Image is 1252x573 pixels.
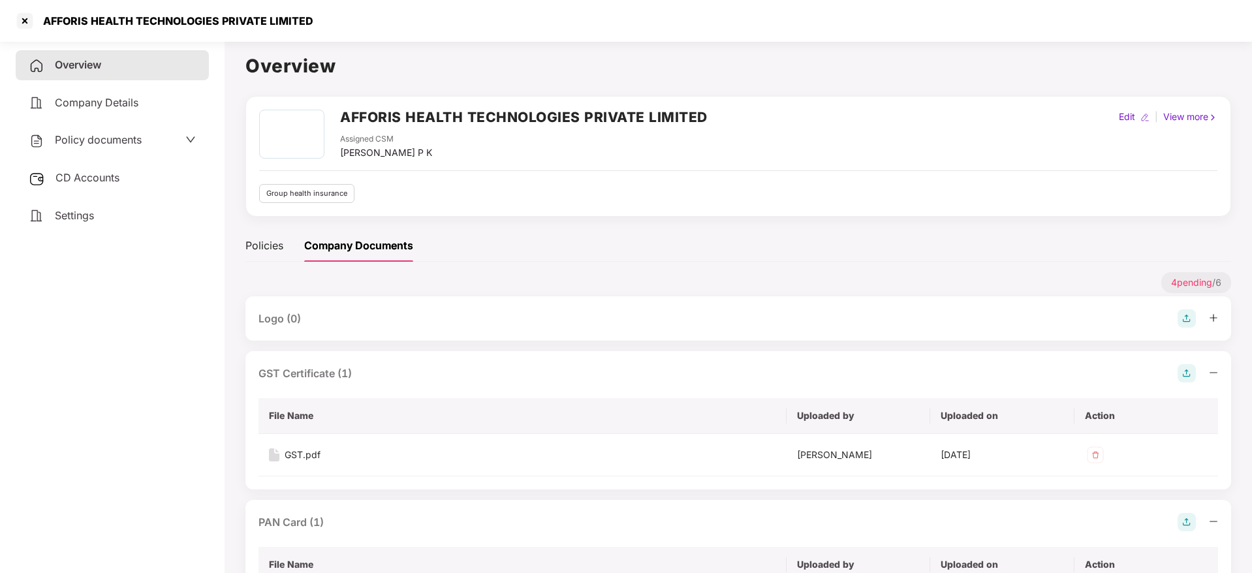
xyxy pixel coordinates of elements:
span: Policy documents [55,133,142,146]
div: AFFORIS HEALTH TECHNOLOGIES PRIVATE LIMITED [35,14,313,27]
div: Assigned CSM [340,133,432,146]
div: [DATE] [941,448,1064,462]
img: svg+xml;base64,PHN2ZyB4bWxucz0iaHR0cDovL3d3dy53My5vcmcvMjAwMC9zdmciIHdpZHRoPSIxNiIgaGVpZ2h0PSIyMC... [269,448,279,461]
th: File Name [258,398,787,434]
h2: AFFORIS HEALTH TECHNOLOGIES PRIVATE LIMITED [340,106,708,128]
div: Company Documents [304,238,413,254]
span: Overview [55,58,101,71]
div: [PERSON_NAME] [797,448,920,462]
h1: Overview [245,52,1231,80]
span: down [185,134,196,145]
span: minus [1209,517,1218,526]
img: svg+xml;base64,PHN2ZyB4bWxucz0iaHR0cDovL3d3dy53My5vcmcvMjAwMC9zdmciIHdpZHRoPSIzMiIgaGVpZ2h0PSIzMi... [1085,444,1106,465]
div: Edit [1116,110,1138,124]
img: svg+xml;base64,PHN2ZyB4bWxucz0iaHR0cDovL3d3dy53My5vcmcvMjAwMC9zdmciIHdpZHRoPSIyNCIgaGVpZ2h0PSIyNC... [29,208,44,224]
div: Policies [245,238,283,254]
span: Company Details [55,96,138,109]
img: svg+xml;base64,PHN2ZyB4bWxucz0iaHR0cDovL3d3dy53My5vcmcvMjAwMC9zdmciIHdpZHRoPSIyNCIgaGVpZ2h0PSIyNC... [29,133,44,149]
th: Uploaded on [930,398,1074,434]
div: Logo (0) [258,311,301,327]
img: svg+xml;base64,PHN2ZyB4bWxucz0iaHR0cDovL3d3dy53My5vcmcvMjAwMC9zdmciIHdpZHRoPSIyOCIgaGVpZ2h0PSIyOC... [1178,309,1196,328]
div: | [1152,110,1161,124]
img: svg+xml;base64,PHN2ZyB3aWR0aD0iMjUiIGhlaWdodD0iMjQiIHZpZXdCb3g9IjAgMCAyNSAyNCIgZmlsbD0ibm9uZSIgeG... [29,171,45,187]
th: Action [1074,398,1219,434]
div: [PERSON_NAME] P K [340,146,432,160]
div: GST.pdf [285,448,321,462]
img: rightIcon [1208,113,1217,122]
span: minus [1209,368,1218,377]
span: Settings [55,209,94,222]
span: 4 pending [1171,277,1212,288]
div: View more [1161,110,1220,124]
img: svg+xml;base64,PHN2ZyB4bWxucz0iaHR0cDovL3d3dy53My5vcmcvMjAwMC9zdmciIHdpZHRoPSIyNCIgaGVpZ2h0PSIyNC... [29,95,44,111]
img: svg+xml;base64,PHN2ZyB4bWxucz0iaHR0cDovL3d3dy53My5vcmcvMjAwMC9zdmciIHdpZHRoPSIyOCIgaGVpZ2h0PSIyOC... [1178,364,1196,382]
div: PAN Card (1) [258,514,324,531]
img: svg+xml;base64,PHN2ZyB4bWxucz0iaHR0cDovL3d3dy53My5vcmcvMjAwMC9zdmciIHdpZHRoPSIyOCIgaGVpZ2h0PSIyOC... [1178,513,1196,531]
div: Group health insurance [259,184,354,203]
span: plus [1209,313,1218,322]
th: Uploaded by [787,398,931,434]
img: svg+xml;base64,PHN2ZyB4bWxucz0iaHR0cDovL3d3dy53My5vcmcvMjAwMC9zdmciIHdpZHRoPSIyNCIgaGVpZ2h0PSIyNC... [29,58,44,74]
div: GST Certificate (1) [258,365,352,382]
img: editIcon [1140,113,1150,122]
p: / 6 [1161,272,1231,293]
span: CD Accounts [55,171,119,184]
